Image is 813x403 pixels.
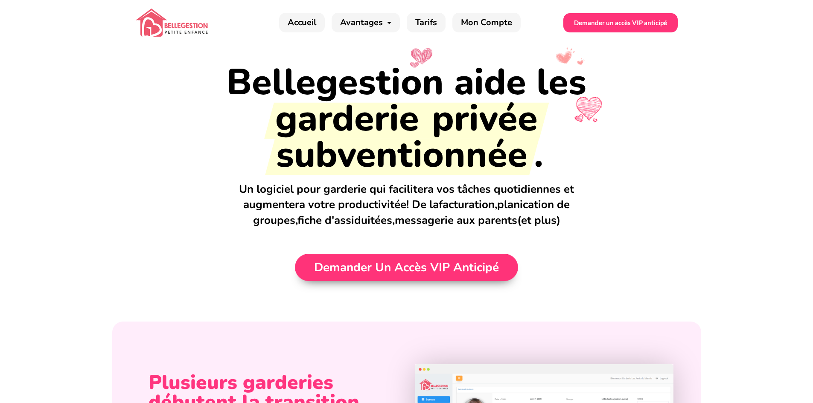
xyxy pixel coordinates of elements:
[269,101,425,137] span: garderie
[304,256,509,278] a: Demander un accès VIP anticipé
[270,137,534,173] span: subventionnée
[534,130,543,180] span: .
[297,213,392,228] span: fiche d'assiduitées
[411,48,432,64] img: bellegestion_heart1
[332,13,400,32] a: Avantages
[395,213,517,228] span: messagerie aux parents
[425,101,544,137] span: privée
[563,13,678,32] a: Demander un accès VIP anticipé
[279,13,325,32] a: Accueil
[253,197,570,227] span: planication de groupes
[227,58,586,107] span: Bellegestion aide les
[577,58,585,65] img: bellegestion_heart3
[574,20,667,26] span: Demander un accès VIP anticipé
[555,47,576,64] img: bellegestion_heart3
[314,261,499,273] span: Demander un accès VIP anticipé
[407,13,446,32] a: Tarifs
[410,62,419,68] img: bellegestion_heart1
[452,13,521,32] a: Mon Compte
[215,182,599,228] h3: Un logiciel pour garderie qui facilitera vos tâches quotidiennes et augmentera votre productivité...
[571,97,605,122] img: bellegestion_heart2
[439,197,495,212] span: facturation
